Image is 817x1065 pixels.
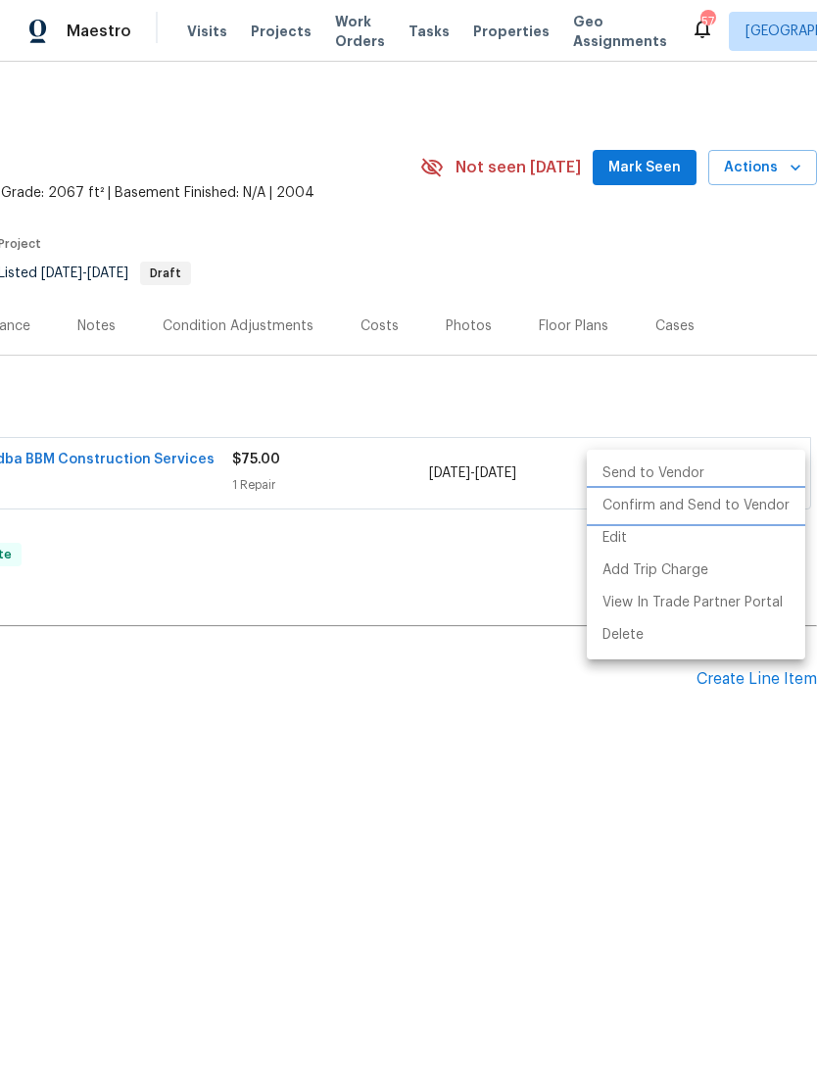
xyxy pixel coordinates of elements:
[587,522,805,555] li: Edit
[587,587,805,619] li: View In Trade Partner Portal
[587,490,805,522] li: Confirm and Send to Vendor
[587,555,805,587] li: Add Trip Charge
[587,458,805,490] li: Send to Vendor
[587,619,805,652] li: Delete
